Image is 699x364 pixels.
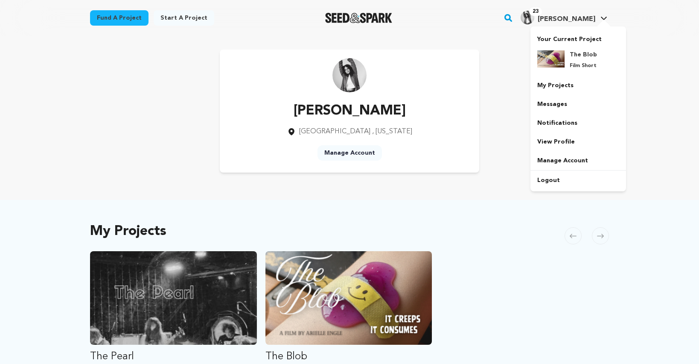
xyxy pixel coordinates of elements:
a: View Profile [530,132,626,151]
a: Logout [530,171,626,190]
span: 23 [529,7,542,16]
a: Seed&Spark Homepage [325,13,392,23]
img: Seed&Spark Logo Dark Mode [325,13,392,23]
h4: The Blob [570,50,600,59]
div: Elitia D.'s Profile [521,11,595,24]
a: Messages [530,95,626,114]
img: b63d74774e80a379.jpg [521,11,534,24]
span: [PERSON_NAME] [538,16,595,23]
p: [PERSON_NAME] [287,101,412,121]
p: Film Short [570,62,600,69]
p: Your Current Project [537,32,619,44]
span: , [US_STATE] [372,128,412,135]
a: Manage Account [530,151,626,170]
p: The Pearl [90,350,257,364]
a: Your Current Project The Blob Film Short [537,32,619,76]
img: e85653e79bc7af05.png [537,50,565,68]
span: [GEOGRAPHIC_DATA] [299,128,370,135]
h2: My Projects [90,226,166,238]
a: Notifications [530,114,626,132]
p: The Blob [265,350,432,364]
a: Elitia D.'s Profile [519,9,609,24]
a: Fund a project [90,10,149,26]
img: https://seedandspark-static.s3.us-east-2.amazonaws.com/images/User/001/188/621/medium/b63d74774e8... [332,58,367,92]
a: Start a project [154,10,214,26]
span: Elitia D.'s Profile [519,9,609,27]
a: My Projects [530,76,626,95]
a: Manage Account [317,145,382,161]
